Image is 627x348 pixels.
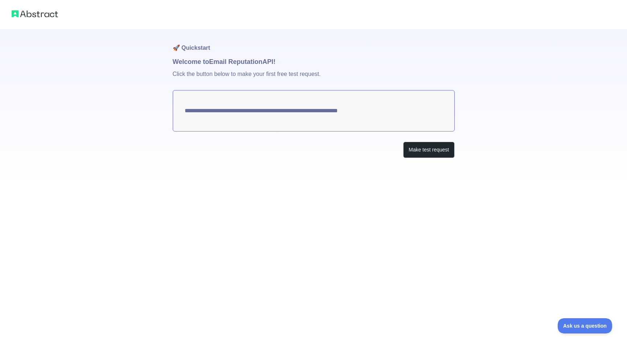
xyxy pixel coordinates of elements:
[173,67,455,90] p: Click the button below to make your first free test request.
[558,318,612,333] iframe: Toggle Customer Support
[12,9,58,19] img: Abstract logo
[173,29,455,57] h1: 🚀 Quickstart
[403,142,454,158] button: Make test request
[173,57,455,67] h1: Welcome to Email Reputation API!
